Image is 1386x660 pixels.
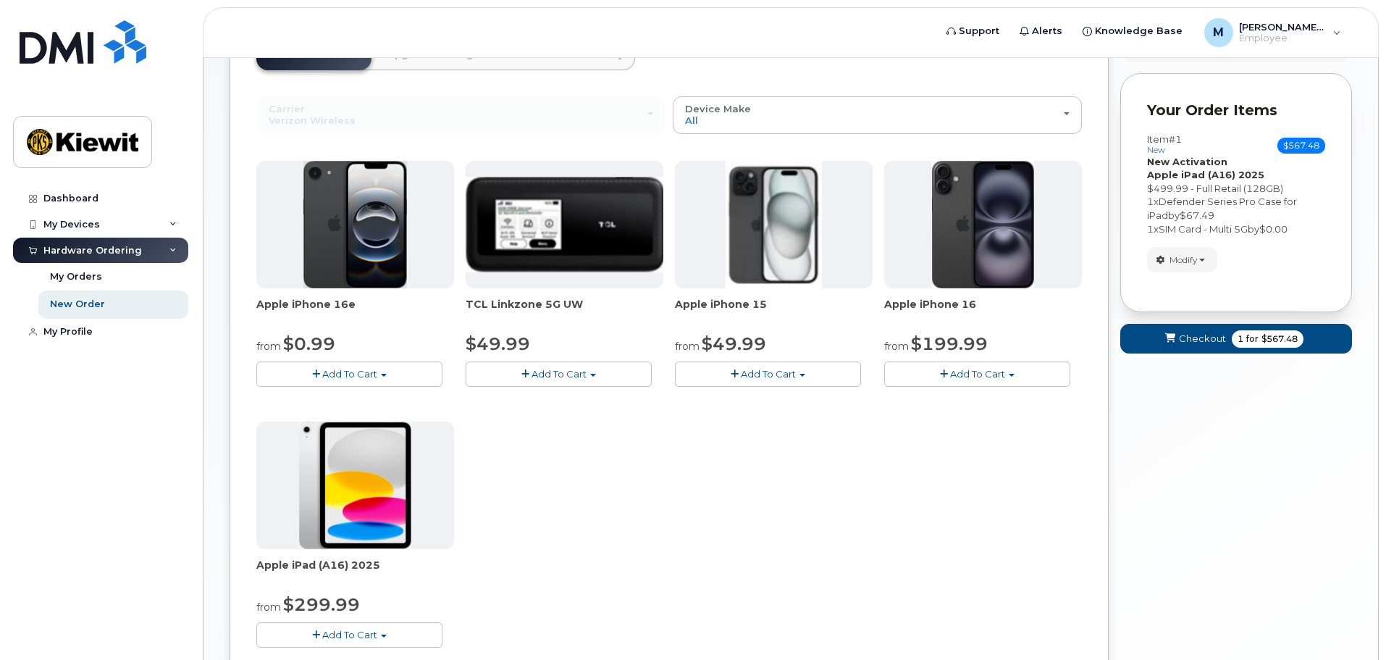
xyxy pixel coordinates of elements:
span: Support [959,24,999,38]
span: Knowledge Base [1095,24,1183,38]
img: ipad_11.png [299,422,411,549]
span: $567.48 [1261,333,1298,346]
span: 1 [1238,333,1243,346]
span: Device Make [685,103,751,114]
div: Apple iPhone 16e [256,297,454,326]
button: Add To Cart [675,362,861,387]
span: $67.49 [1180,209,1214,221]
div: Apple iPad (A16) 2025 [256,558,454,587]
span: Alerts [1032,24,1062,38]
span: for [1243,333,1261,346]
span: Checkout [1179,332,1226,346]
span: All [685,114,698,126]
small: from [675,340,700,353]
button: Modify [1147,247,1217,272]
span: SIM Card - Multi 5G [1159,223,1248,235]
iframe: Messenger Launcher [1323,597,1375,649]
p: Your Order Items [1147,100,1325,121]
button: Add To Cart [466,362,652,387]
a: Alerts [1009,17,1072,46]
small: from [256,601,281,614]
a: Knowledge Base [1072,17,1193,46]
div: TCL Linkzone 5G UW [466,297,663,326]
span: Add To Cart [532,368,587,380]
span: #1 [1169,133,1182,145]
small: new [1147,145,1165,155]
span: Defender Series Pro Case for iPad [1147,196,1297,221]
img: iphone16e.png [303,161,408,288]
button: Add To Cart [256,362,442,387]
span: Add To Cart [950,368,1005,380]
span: $567.48 [1277,138,1325,154]
button: Add To Cart [884,362,1070,387]
span: $0.99 [283,333,335,354]
img: iphone15.jpg [726,161,822,288]
a: Support [936,17,1009,46]
div: Apple iPhone 15 [675,297,873,326]
small: from [256,340,281,353]
strong: Apple iPad (A16) 2025 [1147,169,1264,180]
div: x by [1147,222,1325,236]
img: iphone_16_plus.png [932,161,1034,288]
span: $49.99 [702,333,766,354]
span: Modify [1169,254,1198,267]
span: $49.99 [466,333,530,354]
button: Checkout 1 for $567.48 [1120,324,1352,354]
span: 1 [1147,223,1154,235]
span: Add To Cart [322,629,377,640]
button: Add To Cart [256,622,442,648]
span: [PERSON_NAME].[PERSON_NAME] [1239,21,1326,33]
div: x by [1147,195,1325,222]
span: Add To Cart [322,368,377,380]
div: $499.99 - Full Retail (128GB) [1147,182,1325,196]
h3: Item [1147,134,1182,155]
span: $0.00 [1259,223,1288,235]
div: Mauricio.Davila [1194,18,1351,47]
span: Employee [1239,33,1326,44]
span: M [1213,24,1224,41]
strong: New Activation [1147,156,1227,167]
span: $299.99 [283,594,360,615]
div: Apple iPhone 16 [884,297,1082,326]
small: from [884,340,909,353]
span: 1 [1147,196,1154,207]
img: linkzone5g.png [466,177,663,272]
span: Add To Cart [741,368,796,380]
span: $199.99 [911,333,988,354]
button: Device Make All [673,96,1082,134]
